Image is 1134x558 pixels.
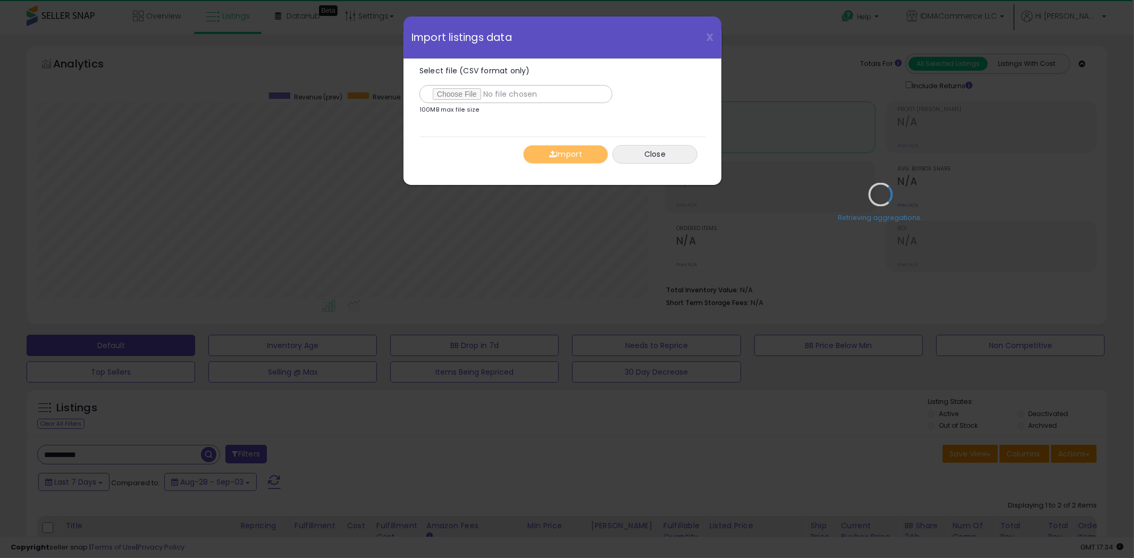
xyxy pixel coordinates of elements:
span: Import listings data [411,32,512,43]
span: X [706,30,713,45]
div: Retrieving aggregations.. [838,213,923,222]
button: Close [612,145,698,164]
button: Import [523,145,608,164]
p: 100MB max file size [419,107,480,113]
span: Select file (CSV format only) [419,65,530,76]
